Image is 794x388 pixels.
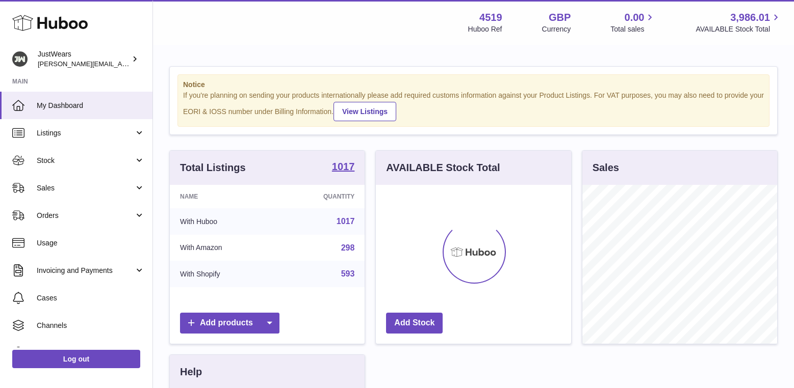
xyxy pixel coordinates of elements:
[37,238,145,248] span: Usage
[37,321,145,330] span: Channels
[341,243,355,252] a: 298
[337,217,355,226] a: 1017
[610,11,656,34] a: 0.00 Total sales
[37,211,134,220] span: Orders
[730,11,770,24] span: 3,986.01
[549,11,571,24] strong: GBP
[37,183,134,193] span: Sales
[12,51,28,67] img: josh@just-wears.com
[37,128,134,138] span: Listings
[696,24,782,34] span: AVAILABLE Stock Total
[38,60,204,68] span: [PERSON_NAME][EMAIL_ADDRESS][DOMAIN_NAME]
[180,313,279,334] a: Add products
[37,266,134,275] span: Invoicing and Payments
[183,91,764,121] div: If you're planning on sending your products internationally please add required customs informati...
[386,161,500,175] h3: AVAILABLE Stock Total
[542,24,571,34] div: Currency
[37,293,145,303] span: Cases
[180,365,202,379] h3: Help
[183,80,764,90] strong: Notice
[170,185,276,208] th: Name
[386,313,443,334] a: Add Stock
[610,24,656,34] span: Total sales
[38,49,130,69] div: JustWears
[625,11,645,24] span: 0.00
[170,208,276,235] td: With Huboo
[12,350,140,368] a: Log out
[276,185,365,208] th: Quantity
[37,101,145,110] span: My Dashboard
[332,161,355,172] strong: 1017
[180,161,246,175] h3: Total Listings
[334,102,396,121] a: View Listings
[468,24,502,34] div: Huboo Ref
[696,11,782,34] a: 3,986.01 AVAILABLE Stock Total
[170,235,276,261] td: With Amazon
[170,261,276,287] td: With Shopify
[479,11,502,24] strong: 4519
[332,161,355,174] a: 1017
[593,161,619,175] h3: Sales
[341,269,355,278] a: 593
[37,156,134,165] span: Stock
